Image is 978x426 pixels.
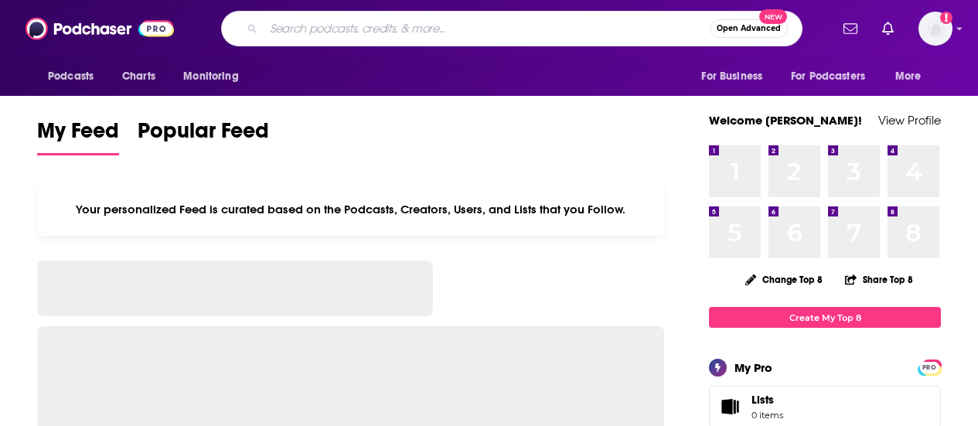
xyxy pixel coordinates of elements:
[918,12,952,46] button: Show profile menu
[920,361,939,373] a: PRO
[759,9,787,24] span: New
[714,396,745,417] span: Lists
[751,393,774,407] span: Lists
[781,62,888,91] button: open menu
[751,393,783,407] span: Lists
[37,183,664,236] div: Your personalized Feed is curated based on the Podcasts, Creators, Users, and Lists that you Follow.
[918,12,952,46] img: User Profile
[37,118,119,153] span: My Feed
[884,62,941,91] button: open menu
[895,66,922,87] span: More
[920,362,939,373] span: PRO
[918,12,952,46] span: Logged in as ShannonHennessey
[878,113,941,128] a: View Profile
[112,62,165,91] a: Charts
[138,118,269,153] span: Popular Feed
[172,62,258,91] button: open menu
[37,118,119,155] a: My Feed
[690,62,782,91] button: open menu
[736,270,832,289] button: Change Top 8
[138,118,269,155] a: Popular Feed
[37,62,114,91] button: open menu
[734,360,772,375] div: My Pro
[844,264,914,295] button: Share Top 8
[710,19,788,38] button: Open AdvancedNew
[221,11,803,46] div: Search podcasts, credits, & more...
[701,66,762,87] span: For Business
[264,16,710,41] input: Search podcasts, credits, & more...
[122,66,155,87] span: Charts
[791,66,865,87] span: For Podcasters
[48,66,94,87] span: Podcasts
[26,14,174,43] img: Podchaser - Follow, Share and Rate Podcasts
[717,25,781,32] span: Open Advanced
[183,66,238,87] span: Monitoring
[837,15,864,42] a: Show notifications dropdown
[940,12,952,24] svg: Add a profile image
[751,410,783,421] span: 0 items
[709,307,941,328] a: Create My Top 8
[709,113,862,128] a: Welcome [PERSON_NAME]!
[876,15,900,42] a: Show notifications dropdown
